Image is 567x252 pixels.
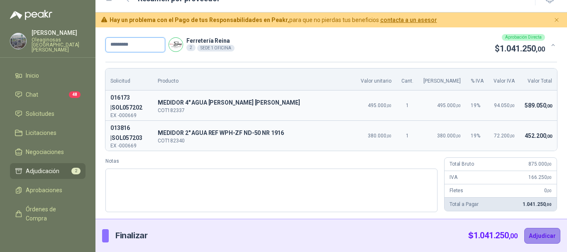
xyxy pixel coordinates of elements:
[71,168,81,174] span: 2
[547,175,552,180] span: ,00
[32,37,86,52] p: Oleaginosas [GEOGRAPHIC_DATA][PERSON_NAME]
[158,98,351,108] span: MEDIDOR 4" AGUA [PERSON_NAME] [PERSON_NAME]
[474,230,518,240] span: 1.041.250
[495,42,545,55] p: $
[466,91,489,121] td: 19 %
[546,103,552,109] span: ,00
[110,123,148,143] p: 013816 | SOL057203
[368,133,391,139] span: 380.000
[520,69,557,91] th: Valor Total
[26,128,56,137] span: Licitaciones
[356,69,396,91] th: Valor unitario
[418,69,466,91] th: [PERSON_NAME]
[10,68,86,83] a: Inicio
[10,125,86,141] a: Licitaciones
[456,103,461,108] span: ,00
[10,201,86,226] a: Órdenes de Compra
[466,69,489,91] th: % IVA
[494,133,515,139] span: 72.200
[69,91,81,98] span: 48
[523,201,552,207] span: 1.041.250
[110,143,148,148] p: EX -000669
[110,113,148,118] p: EX -000669
[525,132,552,139] span: 452.200
[169,38,183,51] img: Company Logo
[396,91,418,121] td: 1
[494,103,515,108] span: 94.050
[500,44,545,54] span: 1.041.250
[115,229,147,242] p: Finalizar
[26,205,78,223] span: Órdenes de Compra
[26,90,38,99] span: Chat
[456,134,461,138] span: ,00
[545,202,552,207] span: ,00
[468,229,518,242] p: $
[26,186,62,195] span: Aprobaciones
[386,103,391,108] span: ,00
[10,230,86,245] a: Remisiones
[510,134,515,138] span: ,00
[386,134,391,138] span: ,00
[197,45,235,51] div: SEDE 1 OFICINA
[525,102,552,109] span: 589.050
[450,201,479,208] p: Total a Pagar
[552,15,562,25] button: Cerrar
[158,128,351,138] p: M
[437,133,461,139] span: 380.000
[10,33,26,49] img: Company Logo
[110,15,437,24] span: para que no pierdas tus beneficios
[10,10,52,20] img: Logo peakr
[546,134,552,139] span: ,00
[110,93,148,113] p: 016173 | SOL057202
[32,30,86,36] p: [PERSON_NAME]
[536,45,545,53] span: ,00
[547,162,552,166] span: ,00
[528,161,552,167] span: 875.000
[489,69,520,91] th: Valor IVA
[396,121,418,151] td: 1
[158,138,351,143] p: COT182340
[437,103,461,108] span: 495.000
[547,188,552,193] span: ,00
[502,34,545,41] div: Aprobación Directa
[26,147,64,157] span: Negociaciones
[158,98,351,108] p: M
[524,228,560,244] button: Adjudicar
[10,106,86,122] a: Solicitudes
[186,38,235,44] p: Ferretería Reina
[10,87,86,103] a: Chat48
[26,71,39,80] span: Inicio
[450,187,463,195] p: Fletes
[26,166,59,176] span: Adjudicación
[10,182,86,198] a: Aprobaciones
[380,17,437,23] a: contacta a un asesor
[396,69,418,91] th: Cant.
[105,69,153,91] th: Solicitud
[450,174,457,181] p: IVA
[368,103,391,108] span: 495.000
[26,109,54,118] span: Solicitudes
[466,121,489,151] td: 19 %
[110,17,289,23] b: Hay un problema con el Pago de tus Responsabilidades en Peakr,
[158,108,351,113] p: COT182337
[105,157,437,165] label: Notas
[528,174,552,180] span: 166.250
[509,232,518,240] span: ,00
[158,128,351,138] span: MEDIDOR 2" AGUA REF WPH-ZF ND-50 NR 1916
[10,144,86,160] a: Negociaciones
[450,160,474,168] p: Total Bruto
[153,69,356,91] th: Producto
[10,163,86,179] a: Adjudicación2
[510,103,515,108] span: ,00
[186,44,196,51] div: 2
[544,188,552,193] span: 0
